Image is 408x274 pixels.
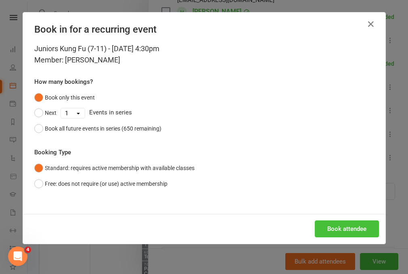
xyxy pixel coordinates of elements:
[34,24,374,35] h4: Book in for a recurring event
[34,147,71,157] label: Booking Type
[34,105,56,120] button: Next
[34,176,167,191] button: Free: does not require (or use) active membership
[34,77,93,87] label: How many bookings?
[315,220,379,237] button: Book attendee
[8,247,27,266] iframe: Intercom live chat
[34,121,161,136] button: Book all future events in series (650 remaining)
[34,105,374,120] div: Events in series
[34,160,195,176] button: Standard: requires active membership with available classes
[25,247,31,253] span: 4
[34,90,95,105] button: Book only this event
[45,124,161,133] div: Book all future events in series (650 remaining)
[34,43,374,66] div: Juniors Kung Fu (7-11) - [DATE] 4:30pm Member: [PERSON_NAME]
[364,18,377,31] button: Close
